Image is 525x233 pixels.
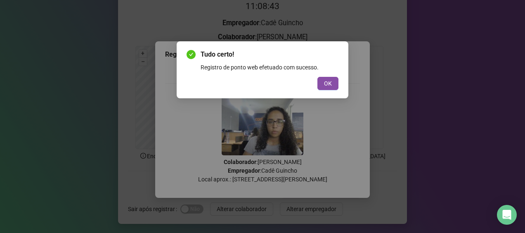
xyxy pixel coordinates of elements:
span: Tudo certo! [201,50,338,59]
button: OK [317,77,338,90]
span: OK [324,79,332,88]
div: Registro de ponto web efetuado com sucesso. [201,63,338,72]
span: check-circle [187,50,196,59]
div: Open Intercom Messenger [497,205,517,225]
